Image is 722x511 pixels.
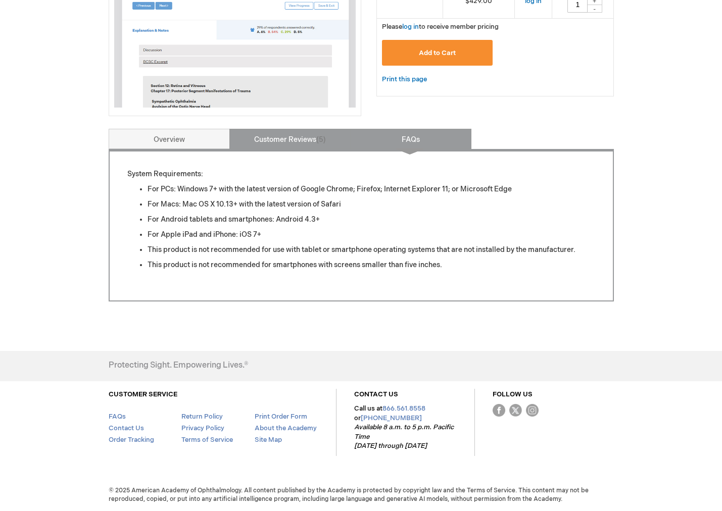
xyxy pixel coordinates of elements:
a: Privacy Policy [181,424,224,432]
a: Print Order Form [255,413,307,421]
a: Order Tracking [109,436,154,444]
a: About the Academy [255,424,317,432]
a: CUSTOMER SERVICE [109,390,177,398]
a: log in [402,23,419,31]
a: Customer Reviews5 [229,129,351,149]
img: Twitter [509,404,522,417]
a: FOLLOW US [493,390,533,398]
span: Please to receive member pricing [382,23,499,31]
li: For PCs: Windows 7+ with the latest version of Google Chrome; Firefox; Internet Explorer 11; or M... [148,184,595,194]
p: Call us at or [354,404,457,451]
em: Available 8 a.m. to 5 p.m. Pacific Time [DATE] through [DATE] [354,423,454,450]
a: Site Map [255,436,282,444]
p: System Requirements: [127,169,595,179]
span: © 2025 American Academy of Ophthalmology. All content published by the Academy is protected by co... [101,486,621,503]
li: For Apple iPad and iPhone: iOS 7+ [148,230,595,240]
a: Overview [109,129,230,149]
button: Add to Cart [382,40,493,66]
h4: Protecting Sight. Empowering Lives.® [109,361,248,370]
img: instagram [526,404,539,417]
li: For Macs: Mac OS X 10.13+ with the latest version of Safari [148,199,595,210]
a: FAQs [109,413,126,421]
li: This product is not recommended for smartphones with screens smaller than five inches. [148,260,595,270]
div: - [587,5,602,13]
a: Print this page [382,73,427,86]
a: 866.561.8558 [382,404,425,413]
a: Contact Us [109,424,144,432]
a: Terms of Service [181,436,233,444]
a: Return Policy [181,413,223,421]
a: FAQs [350,129,471,149]
li: This product is not recommended for use with tablet or smartphone operating systems that are not ... [148,245,595,255]
span: Add to Cart [419,49,456,57]
span: 5 [316,135,326,144]
li: For Android tablets and smartphones: Android 4.3+ [148,215,595,225]
a: CONTACT US [354,390,398,398]
img: Facebook [493,404,505,417]
a: [PHONE_NUMBER] [361,414,422,422]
